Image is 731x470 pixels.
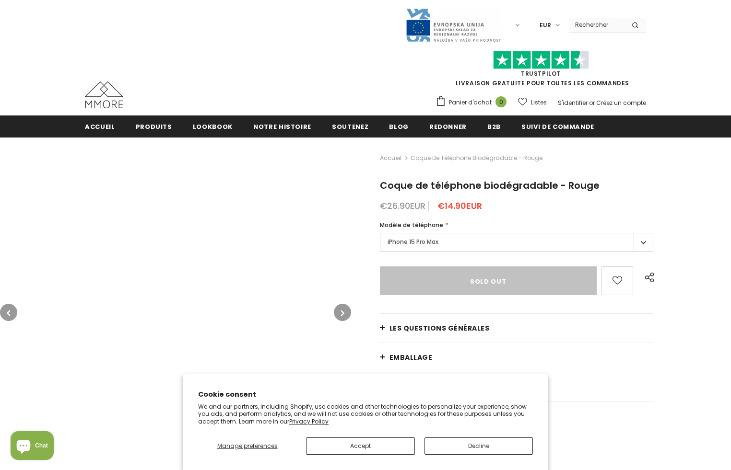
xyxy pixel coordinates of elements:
a: Créez un compte [596,99,646,107]
span: Les questions générales [389,323,490,333]
span: EUR [540,21,551,30]
input: Search Site [569,18,625,32]
a: Accueil [380,152,401,164]
span: Panier d'achat [449,98,492,107]
span: B2B [487,122,501,131]
a: TrustPilot [521,69,561,78]
span: Listes [531,98,547,107]
button: Manage preferences [198,437,296,455]
input: Sold Out [380,266,597,295]
inbox-online-store-chat: Shopify online store chat [8,431,57,462]
a: Suivi de commande [521,115,594,137]
a: S'identifier [558,99,588,107]
span: Suivi de commande [521,122,594,131]
span: EMBALLAGE [389,353,433,362]
a: Lookbook [193,115,233,137]
span: Redonner [429,122,467,131]
span: Accueil [85,122,115,131]
span: Produits [136,122,172,131]
h2: Cookie consent [198,390,533,400]
p: We and our partners, including Shopify, use cookies and other technologies to personalize your ex... [198,403,533,425]
a: Livraison et retours [380,372,653,401]
img: Cas MMORE [85,81,123,108]
button: Decline [424,437,533,455]
a: Privacy Policy [289,417,329,425]
span: Coque de téléphone biodégradable - Rouge [380,179,600,192]
span: Blog [389,122,409,131]
span: €26.90EUR [380,200,425,212]
label: iPhone 15 Pro Max [380,233,653,252]
img: Javni Razpis [405,8,501,43]
a: Redonner [429,115,467,137]
span: 0 [495,96,507,107]
span: or [589,99,595,107]
span: Modèle de téléphone [380,221,443,229]
a: Accueil [85,115,115,137]
button: Accept [306,437,414,455]
a: Produits [136,115,172,137]
a: Listes [518,94,547,111]
a: Notre histoire [253,115,311,137]
a: EMBALLAGE [380,343,653,372]
a: soutenez [332,115,368,137]
span: Notre histoire [253,122,311,131]
a: Panier d'achat 0 [436,95,511,110]
span: LIVRAISON GRATUITE POUR TOUTES LES COMMANDES [436,55,646,87]
span: Coque de téléphone biodégradable - Rouge [411,152,542,164]
span: Manage preferences [217,442,278,450]
a: B2B [487,115,501,137]
a: Blog [389,115,409,137]
img: Faites confiance aux étoiles pilotes [493,51,589,69]
a: Javni Razpis [405,21,501,29]
span: soutenez [332,122,368,131]
span: €14.90EUR [437,200,482,212]
span: Lookbook [193,122,233,131]
a: Les questions générales [380,314,653,343]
